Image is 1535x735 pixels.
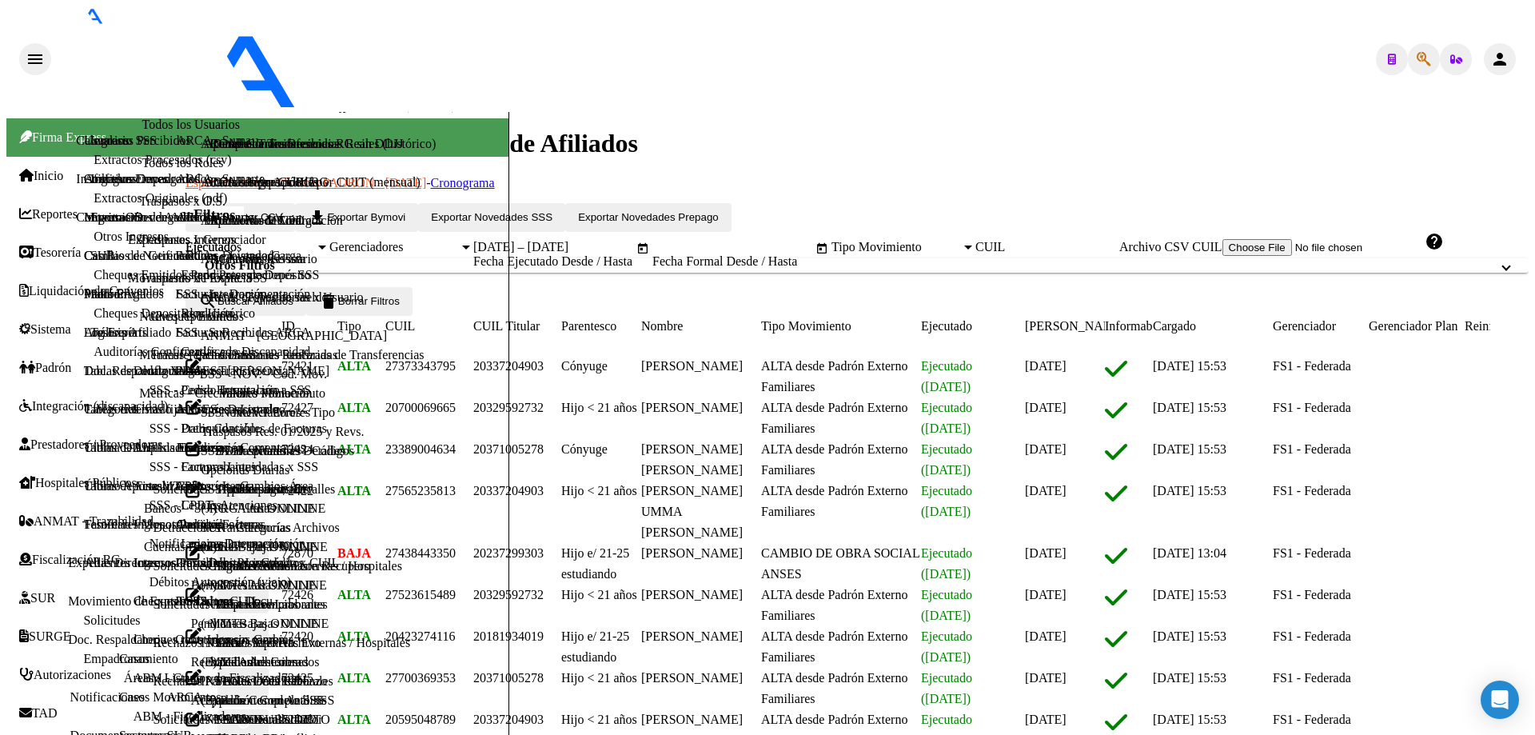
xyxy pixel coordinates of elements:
a: Solicitudes Pagadas [153,559,256,573]
span: Informable SSS [1105,319,1186,333]
span: FS1 - Federada [1273,484,1351,497]
a: ARCA [167,690,202,704]
span: Nombre [641,319,683,333]
span: FS1 - Federada [1273,546,1351,560]
span: [DATE] 15:53 [1153,671,1226,685]
input: Archivo CSV CUIL [1222,239,1425,256]
a: Hospitales Públicos [19,476,137,490]
span: [DATE] [1025,401,1067,414]
span: Ejecutado [921,319,972,333]
span: Archivo CSV CUIL [1119,240,1222,254]
span: [PERSON_NAME] [PERSON_NAME] [641,442,743,477]
span: ALTA desde Padrón Externo Familiares [761,484,907,518]
mat-icon: help [1425,232,1444,251]
a: Cambios de Gerenciador [84,249,211,262]
span: Hijo < 21 años [561,588,637,601]
a: Actas [134,479,162,493]
span: Ejecutado ([DATE]) [921,401,972,435]
a: SURGE [19,629,70,644]
a: Doc. Respaldatoria [84,364,182,377]
a: Movimiento de Expte. SSS [68,594,207,608]
span: ALTA desde Padrón Externo Familiares [761,671,907,705]
span: Gerenciador Plan [1369,319,1458,333]
span: [DATE] [1025,713,1067,726]
mat-expansion-panel-header: Otros Filtros [185,258,1529,273]
span: Hijo < 21 años [561,401,637,414]
span: [PERSON_NAME] [641,629,743,643]
span: Cargado [1153,319,1196,333]
span: FS1 - Federada [1273,671,1351,685]
mat-icon: menu [26,50,45,69]
span: TAD [19,706,58,721]
a: Casos Movimientos [119,690,221,704]
span: [PERSON_NAME] [641,546,743,560]
datatable-header-cell: Gerenciador Plan [1369,316,1465,337]
span: [DATE] 15:53 [1153,713,1226,726]
a: ARCA - Incapacidades [201,175,319,190]
a: Listado de Empresas [134,402,240,416]
span: Exportar Novedades Prepago [578,211,719,223]
a: MT - Altas ONLINE [209,578,316,593]
a: Liquidación de Convenios [19,284,164,298]
a: Traspasos Res. 01/2025 y Revs. [201,425,365,439]
span: Exportar Novedades SSS [431,211,552,223]
datatable-header-cell: Gerenciador [1273,316,1369,337]
a: Integración (discapacidad) [19,399,168,413]
a: Movimientos de Afiliados [84,210,217,224]
span: [PERSON_NAME] [641,671,743,685]
a: Sistema [19,322,71,337]
a: Facturas Recibidas ARCA [175,326,310,339]
datatable-header-cell: Cargado [1153,316,1273,337]
span: [DATE] 15:53 [1153,629,1226,643]
a: Empadronamiento [83,652,177,665]
span: Tipo Movimiento [831,240,961,254]
a: Ingresos Percibidos [134,517,234,531]
span: FS1 - Federada [1273,359,1351,373]
span: CAMBIO DE OBRA SOCIAL ANSES [761,546,919,581]
span: [DATE] [1025,359,1067,373]
a: Autorizaciones [19,668,111,682]
a: Padrón Ágil [84,287,146,301]
datatable-header-cell: Ejecutado [921,316,1025,337]
datatable-header-cell: Tipo Movimiento [761,316,921,337]
span: Ejecutado ([DATE]) [921,671,972,705]
a: Fiscalización RG [19,553,121,567]
span: Ejecutado ([DATE]) [921,629,972,664]
a: Facturas - Documentación [175,287,310,301]
datatable-header-cell: CUIL Titular [473,316,561,337]
img: Logo SAAS [51,24,430,109]
span: ANMAT - Trazabilidad [19,514,153,529]
a: Afiliados Empadronados [84,172,212,186]
span: ALTA desde Padrón Externo Familiares [761,401,907,435]
a: Solicitudes Aceptadas [153,597,266,612]
span: [DATE] [1025,546,1067,560]
span: Hijo < 21 años [561,713,637,726]
a: ARCA - Condiciones [201,137,310,151]
span: [DATE] [1025,442,1067,456]
a: Padrón Completo SSS [209,693,324,708]
span: Reportes [19,207,78,222]
a: Padrón [19,361,71,375]
span: [DATE] 15:53 [1153,484,1226,497]
span: Cónyuge [561,442,608,456]
span: Ejecutado ([DATE]) [921,546,972,581]
a: Detracciones [153,521,221,535]
span: FS1 - Federada [1273,442,1351,456]
span: Prestadores / Proveedores [19,437,162,452]
span: ALTA desde Padrón Externo Familiares [761,629,907,664]
span: ALTA desde Padrón Externo Familiares [761,588,907,622]
span: FS1 - Federada [1273,588,1351,601]
a: MT - Adhesiones [209,655,298,669]
a: SUR [19,591,55,605]
span: [PERSON_NAME] UMMA [PERSON_NAME] [641,484,743,539]
a: Usuarios [84,134,130,147]
a: MT - Bajas ONLINE [209,617,318,631]
span: ALTA desde Padrón Externo Familiares [761,359,907,393]
span: FS1 - Federada [1273,713,1351,726]
span: Parentesco [561,319,616,333]
span: Hijo e/ 21-25 estudiando [561,546,629,581]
